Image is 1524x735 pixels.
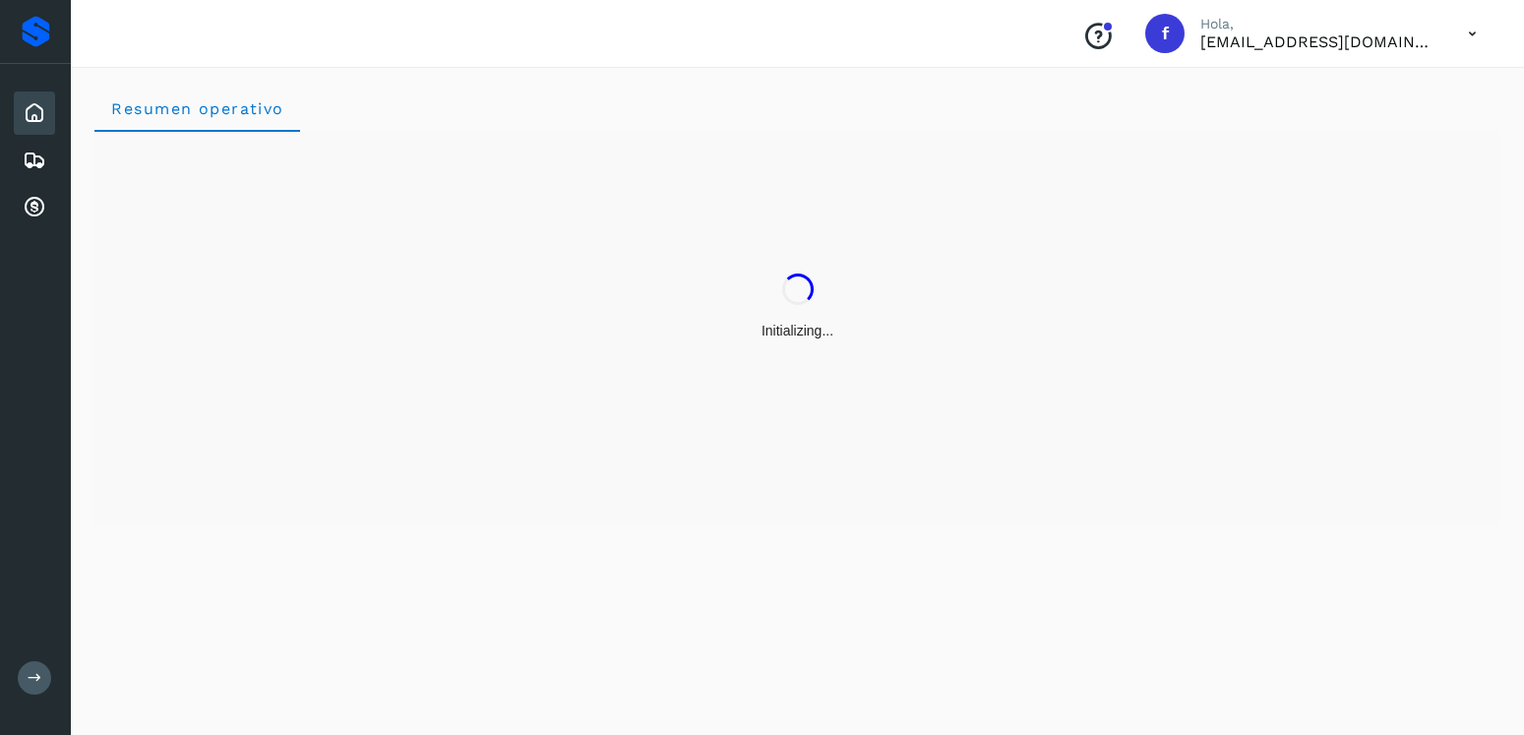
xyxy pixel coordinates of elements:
div: Cuentas por cobrar [14,186,55,229]
div: Embarques [14,139,55,182]
div: Inicio [14,92,55,135]
p: Hola, [1200,16,1436,32]
p: facturacion@protransport.com.mx [1200,32,1436,51]
span: Resumen operativo [110,99,284,118]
